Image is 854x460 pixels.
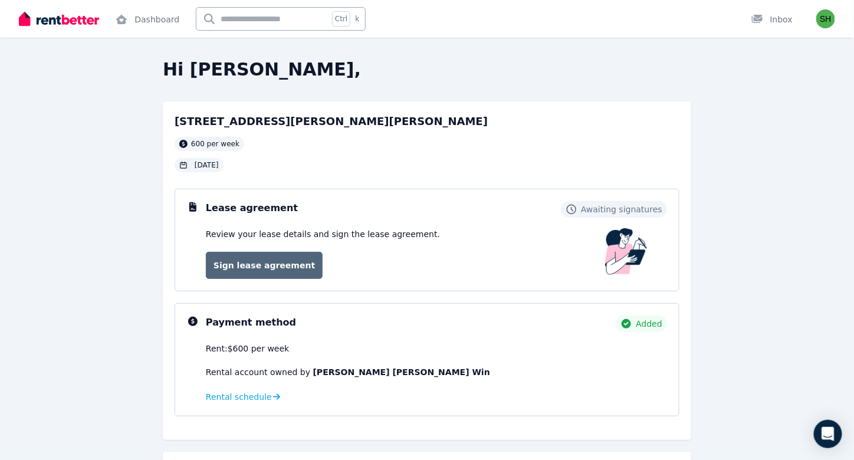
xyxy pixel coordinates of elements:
[332,11,350,27] span: Ctrl
[206,316,296,330] h3: Payment method
[814,420,842,448] div: Open Intercom Messenger
[206,252,323,279] a: Sign lease agreement
[19,10,99,28] img: RentBetter
[206,391,272,403] span: Rental schedule
[206,228,440,240] p: Review your lease details and sign the lease agreement.
[206,201,298,215] h3: Lease agreement
[581,203,662,215] span: Awaiting signatures
[195,160,219,170] span: [DATE]
[313,367,490,377] b: [PERSON_NAME] [PERSON_NAME] Win
[191,139,239,149] span: 600 per week
[816,9,835,28] img: Sorita Heng
[751,14,793,25] div: Inbox
[355,14,359,24] span: k
[175,113,488,130] h2: [STREET_ADDRESS][PERSON_NAME][PERSON_NAME]
[605,228,648,275] img: Lease Agreement
[163,59,691,80] h2: Hi [PERSON_NAME],
[206,391,280,403] a: Rental schedule
[206,366,667,378] p: Rental account owned by
[636,318,662,330] span: Added
[206,343,667,354] div: Rent: $600 per week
